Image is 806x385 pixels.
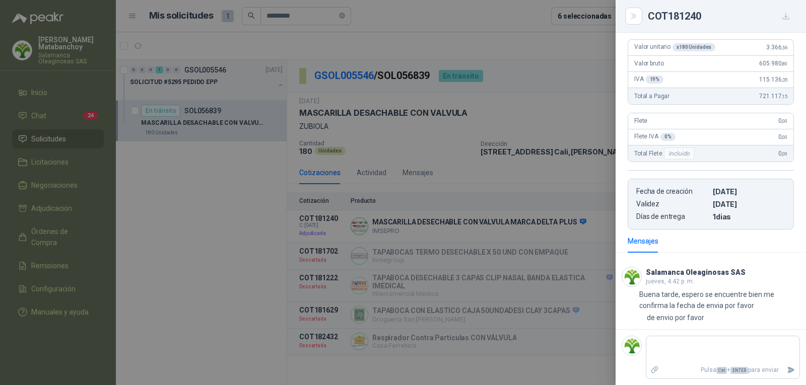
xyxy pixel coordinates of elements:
p: Fecha de creación [636,187,709,196]
p: de envio por favor [647,312,704,323]
button: Close [628,10,640,22]
span: IVA [634,75,663,84]
span: 115.136 [759,76,787,83]
p: 1 dias [713,212,785,221]
p: Pulsa + para enviar [663,361,783,379]
span: ENTER [730,367,748,374]
div: Mensajes [628,236,658,247]
span: ,56 [781,45,787,50]
span: 605.980 [759,60,787,67]
span: ,35 [781,77,787,83]
div: COT181240 [648,8,794,24]
span: Flete [634,117,647,124]
div: 19 % [646,75,664,84]
span: 0 [778,133,787,140]
div: x 180 Unidades [673,43,715,51]
span: 3.366 [766,44,787,51]
img: Company Logo [622,267,641,286]
span: 0 [778,150,787,157]
span: ,80 [781,61,787,66]
span: ,15 [781,94,787,99]
span: 0 [778,117,787,124]
span: ,00 [781,134,787,140]
div: 0 % [660,133,676,141]
div: Incluido [664,147,694,160]
span: 721.117 [759,93,787,100]
span: Total Flete [634,147,696,160]
span: ,00 [781,118,787,124]
label: Adjuntar archivos [646,361,663,379]
span: Valor bruto [634,60,663,67]
p: Buena tarde, espero se encuentre bien me confirma la fecha de envia por favor [639,289,800,311]
span: Valor unitario [634,43,715,51]
span: Flete IVA [634,133,676,141]
p: Días de entrega [636,212,709,221]
p: [DATE] [713,200,785,208]
button: Enviar [783,361,799,379]
p: [DATE] [713,187,785,196]
p: Validez [636,200,709,208]
span: Total a Pagar [634,93,669,100]
h3: Salamanca Oleaginosas SAS [646,270,746,275]
span: ,00 [781,151,787,157]
img: Company Logo [622,336,641,355]
span: jueves, 4:42 p. m. [646,278,694,285]
span: Ctrl [716,367,727,374]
